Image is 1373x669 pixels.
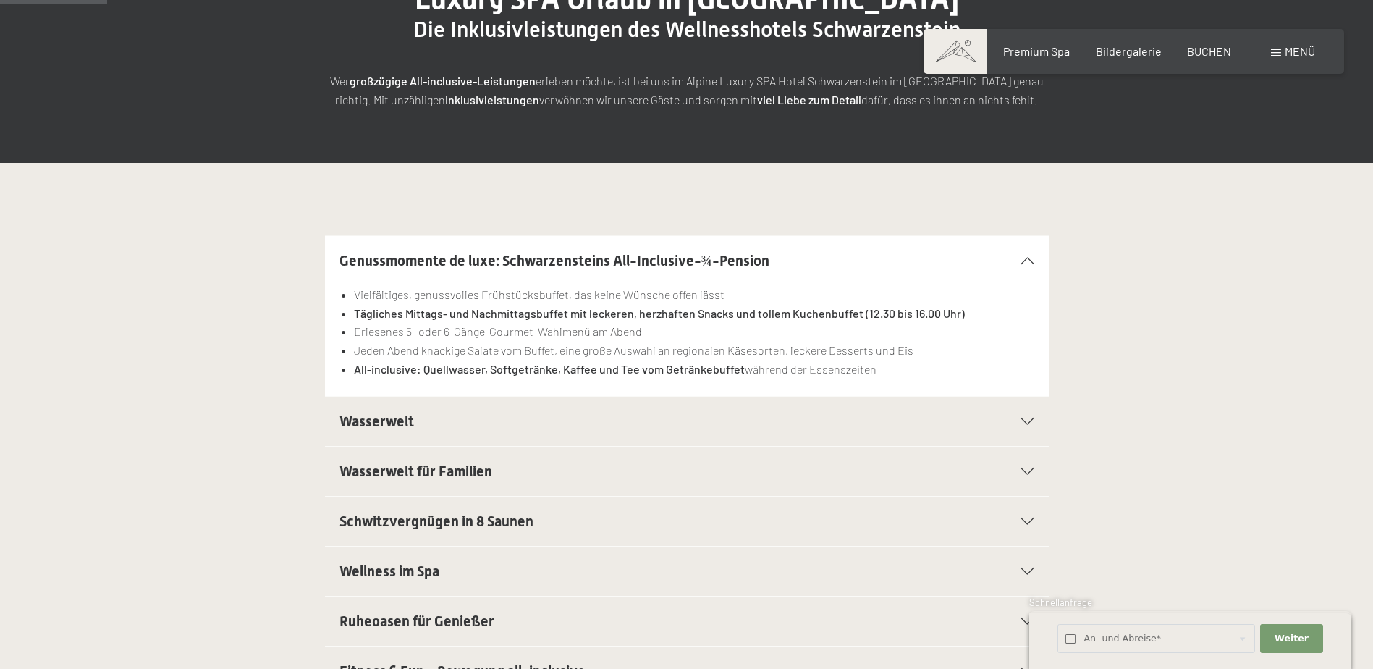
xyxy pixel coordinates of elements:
[339,413,414,430] span: Wasserwelt
[1275,632,1309,645] span: Weiter
[1096,44,1162,58] a: Bildergalerie
[339,463,492,480] span: Wasserwelt für Familien
[1003,44,1070,58] a: Premium Spa
[445,93,539,106] strong: Inklusivleistungen
[354,360,1034,379] li: während der Essenszeiten
[413,17,960,42] span: Die Inklusivleistungen des Wellnesshotels Schwarzenstein
[325,72,1049,109] p: Wer erleben möchte, ist bei uns im Alpine Luxury SPA Hotel Schwarzenstein im [GEOGRAPHIC_DATA] ge...
[1187,44,1231,58] a: BUCHEN
[757,93,861,106] strong: viel Liebe zum Detail
[339,563,439,580] span: Wellness im Spa
[354,322,1034,341] li: Erlesenes 5- oder 6-Gänge-Gourmet-Wahlmenü am Abend
[339,513,533,530] span: Schwitzvergnügen in 8 Saunen
[354,341,1034,360] li: Jeden Abend knackige Salate vom Buffet, eine große Auswahl an regionalen Käsesorten, leckere Dess...
[350,74,536,88] strong: großzügige All-inclusive-Leistungen
[354,362,745,376] strong: All-inclusive: Quellwasser, Softgetränke, Kaffee und Tee vom Getränkebuffet
[1285,44,1315,58] span: Menü
[1260,624,1322,654] button: Weiter
[339,252,769,269] span: Genussmomente de luxe: Schwarzensteins All-Inclusive-¾-Pension
[354,306,965,320] strong: Tägliches Mittags- und Nachmittagsbuffet mit leckeren, herzhaften Snacks und tollem Kuchenbuffet ...
[354,285,1034,304] li: Vielfältiges, genussvolles Frühstücksbuffet, das keine Wünsche offen lässt
[1029,597,1092,608] span: Schnellanfrage
[339,613,494,630] span: Ruheoasen für Genießer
